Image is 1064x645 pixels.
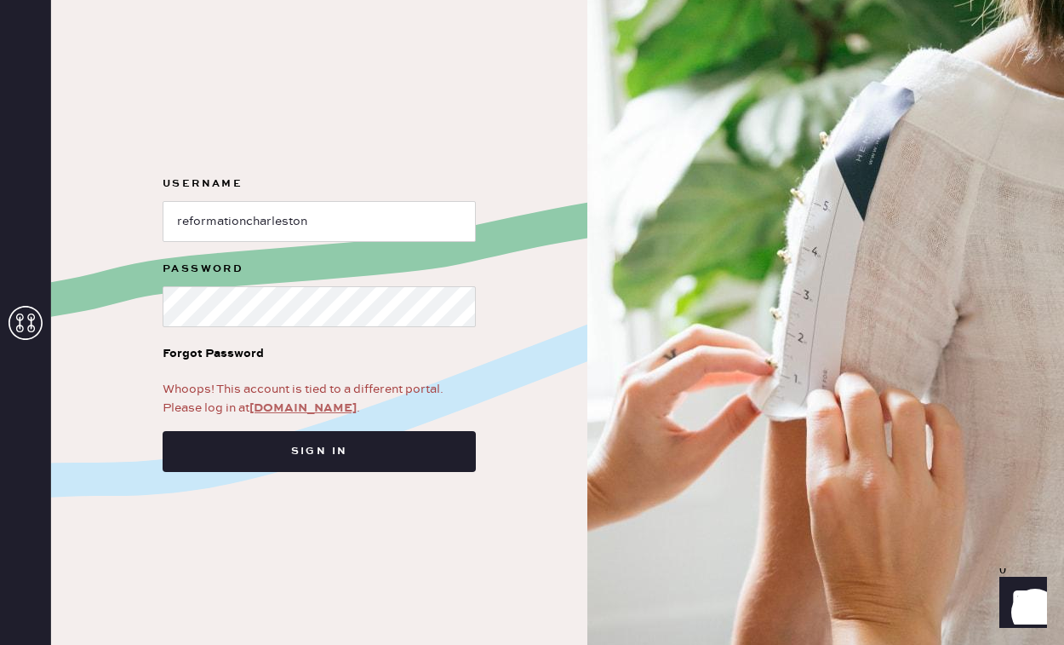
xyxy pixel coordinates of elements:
[163,380,476,418] div: Whoops! This account is tied to a different portal. Please log in at .
[163,201,476,242] input: e.g. john@doe.com
[163,431,476,472] button: Sign in
[163,327,264,380] a: Forgot Password
[163,344,264,363] div: Forgot Password
[163,259,476,279] label: Password
[983,568,1056,642] iframe: Front Chat
[249,400,357,416] a: [DOMAIN_NAME]
[163,174,476,194] label: Username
